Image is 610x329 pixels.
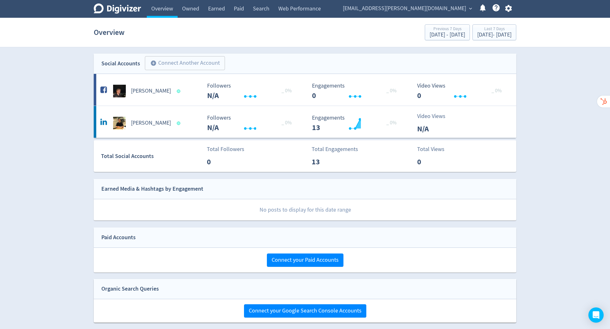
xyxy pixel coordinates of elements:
span: [EMAIL_ADDRESS][PERSON_NAME][DOMAIN_NAME] [343,3,466,14]
span: Connect your Paid Accounts [272,257,339,263]
button: [EMAIL_ADDRESS][PERSON_NAME][DOMAIN_NAME] [341,3,474,14]
p: 13 [312,156,348,168]
p: Video Views [417,112,454,121]
div: Social Accounts [101,59,140,68]
span: expand_more [468,6,473,11]
p: Total Views [417,145,454,154]
p: N/A [417,123,454,135]
div: Total Social Accounts [101,152,202,161]
span: add_circle [150,60,157,66]
svg: Followers N/A [204,115,299,132]
svg: Engagements 0 [309,83,404,100]
button: Previous 7 Days[DATE] - [DATE] [425,24,470,40]
h5: [PERSON_NAME] [131,119,171,127]
button: Connect your Google Search Console Accounts [244,304,366,318]
div: [DATE] - [DATE] [477,32,512,38]
a: Connect your Google Search Console Accounts [244,307,366,314]
p: 0 [417,156,454,168]
img: Hugo Mcmanus undefined [113,85,126,97]
div: Paid Accounts [101,233,136,242]
a: Connect Another Account [140,57,225,70]
a: Hugo McManus undefined[PERSON_NAME] Followers N/A Followers N/A _ 0% Engagements 13 Engagements 1... [94,106,516,138]
div: Last 7 Days [477,27,512,32]
img: Hugo McManus undefined [113,117,126,129]
span: Connect your Google Search Console Accounts [249,308,362,314]
p: 0 [207,156,243,168]
svg: Engagements 13 [309,115,404,132]
div: Organic Search Queries [101,284,159,293]
div: Open Intercom Messenger [588,307,604,323]
svg: Video Views 0 [414,83,509,100]
a: Hugo Mcmanus undefined[PERSON_NAME] Followers N/A Followers N/A _ 0% Engagements 0 Engagements 0 ... [94,74,516,106]
h1: Overview [94,22,125,43]
h5: [PERSON_NAME] [131,87,171,95]
span: _ 0% [281,120,292,126]
div: Earned Media & Hashtags by Engagement [101,184,203,194]
span: _ 0% [281,88,292,94]
button: Last 7 Days[DATE]- [DATE] [472,24,516,40]
button: Connect your Paid Accounts [267,253,343,267]
div: Previous 7 Days [430,27,465,32]
a: Connect your Paid Accounts [267,256,343,264]
p: Total Engagements [312,145,358,154]
span: _ 0% [386,88,396,94]
button: Connect Another Account [145,56,225,70]
span: Data last synced: 27 Aug 2025, 4:01am (AEST) [177,122,182,125]
svg: Followers N/A [204,83,299,100]
p: No posts to display for this date range [94,199,516,220]
span: Data last synced: 27 Aug 2025, 1:01am (AEST) [177,89,182,93]
p: Total Followers [207,145,244,154]
span: _ 0% [491,88,502,94]
div: [DATE] - [DATE] [430,32,465,38]
span: _ 0% [386,120,396,126]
